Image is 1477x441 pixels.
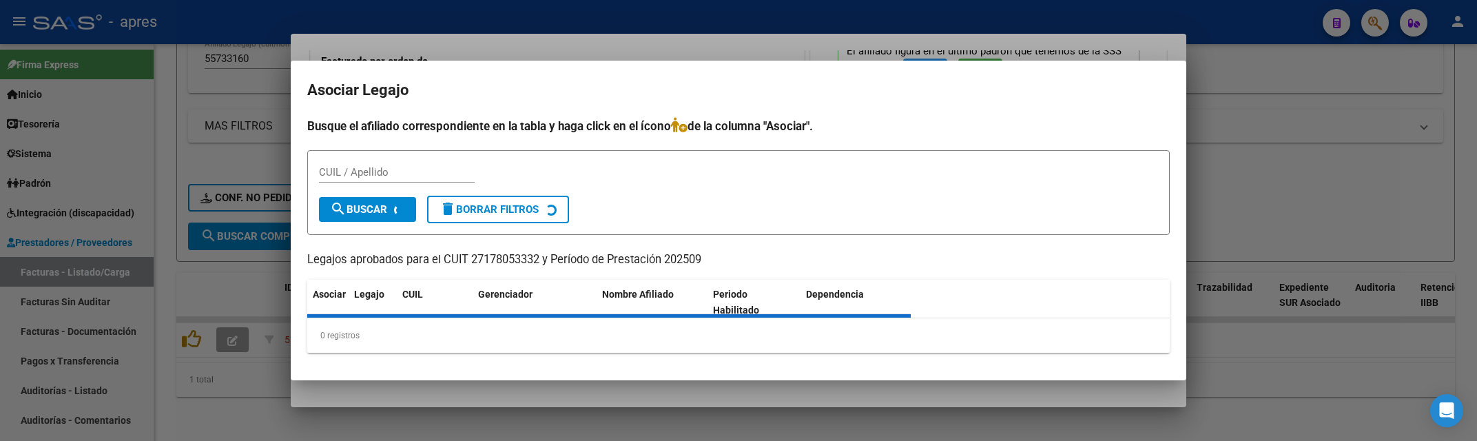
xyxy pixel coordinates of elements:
span: Asociar [313,289,346,300]
datatable-header-cell: CUIL [397,280,473,325]
div: 0 registros [307,318,1170,353]
span: Nombre Afiliado [602,289,674,300]
datatable-header-cell: Periodo Habilitado [707,280,801,325]
span: Borrar Filtros [440,203,539,216]
h4: Busque el afiliado correspondiente en la tabla y haga click en el ícono de la columna "Asociar". [307,117,1170,135]
datatable-header-cell: Asociar [307,280,349,325]
span: Legajo [354,289,384,300]
mat-icon: search [330,201,347,217]
span: Dependencia [806,289,864,300]
datatable-header-cell: Legajo [349,280,397,325]
datatable-header-cell: Gerenciador [473,280,597,325]
span: Buscar [330,203,387,216]
span: Periodo Habilitado [713,289,759,316]
span: Gerenciador [478,289,533,300]
div: Open Intercom Messenger [1430,394,1463,427]
p: Legajos aprobados para el CUIT 27178053332 y Período de Prestación 202509 [307,252,1170,269]
h2: Asociar Legajo [307,77,1170,103]
datatable-header-cell: Nombre Afiliado [597,280,707,325]
button: Borrar Filtros [427,196,569,223]
button: Buscar [319,197,416,222]
mat-icon: delete [440,201,456,217]
span: CUIL [402,289,423,300]
datatable-header-cell: Dependencia [801,280,911,325]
